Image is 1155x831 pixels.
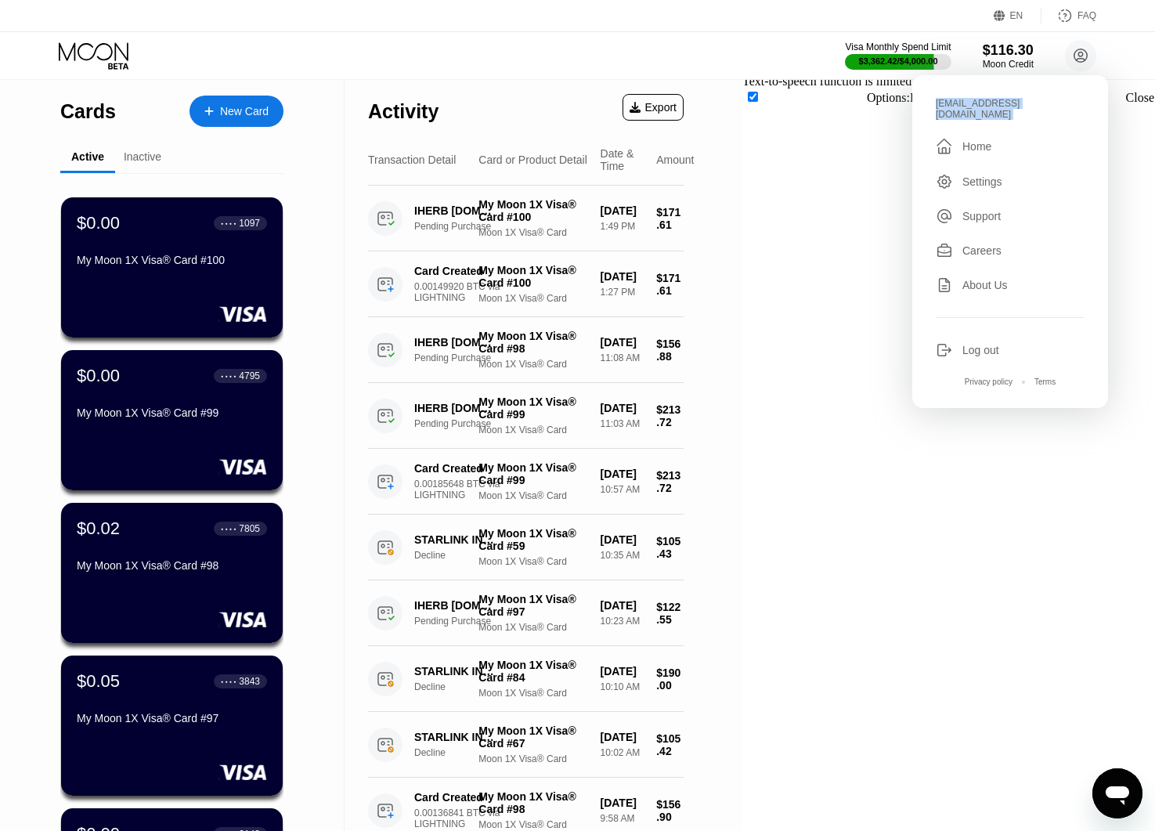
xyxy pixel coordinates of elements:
[478,622,587,633] div: Moon 1X Visa® Card
[414,681,503,692] div: Decline
[77,406,267,419] div: My Moon 1X Visa® Card #99
[221,679,236,684] div: ● ● ● ●
[414,336,496,349] div: IHERB [DOMAIN_NAME] ZwqUy [DOMAIN_NAME] US
[71,150,104,163] div: Active
[601,336,644,349] div: [DATE]
[601,221,644,232] div: 1:49 PM
[478,790,587,815] div: My Moon 1X Visa® Card #98
[936,137,953,156] div: 
[936,137,1085,156] div: Home
[748,92,758,102] input: Show Translator's button 3 second(s)
[478,293,587,304] div: Moon 1X Visa® Card
[60,100,116,123] div: Cards
[601,418,644,429] div: 11:03 AM
[656,272,684,297] div: $171.61
[478,819,587,830] div: Moon 1X Visa® Card
[124,150,161,163] div: Inactive
[414,402,496,414] div: IHERB [DOMAIN_NAME] JIlto [DOMAIN_NAME] US
[601,747,644,758] div: 10:02 AM
[414,550,503,561] div: Decline
[601,287,644,298] div: 1:27 PM
[478,227,587,238] div: Moon 1X Visa® Card
[239,370,260,381] div: 4795
[601,616,644,627] div: 10:23 AM
[656,403,684,428] div: $213.72
[478,753,587,764] div: Moon 1X Visa® Card
[983,42,1034,59] div: $116.30
[189,96,283,127] div: New Card
[601,270,644,283] div: [DATE]
[983,42,1034,70] div: $116.30Moon Credit
[368,712,684,778] div: STARLINK INTERNET Dublin 2 IEDeclineMy Moon 1X Visa® Card #67Moon 1X Visa® Card[DATE]10:02 AM$105.42
[962,244,1002,257] div: Careers
[414,665,496,677] div: STARLINK INTERNET [GEOGRAPHIC_DATA] IE
[656,535,684,560] div: $105.43
[414,204,496,217] div: IHERB [DOMAIN_NAME] sPXQp [DOMAIN_NAME] US
[936,276,1085,294] div: About Us
[478,154,587,166] div: Card or Product Detail
[368,317,684,383] div: IHERB [DOMAIN_NAME] ZwqUy [DOMAIN_NAME] USPending PurchaseMy Moon 1X Visa® Card #98Moon 1X Visa® ...
[478,359,587,370] div: Moon 1X Visa® Card
[478,724,587,750] div: My Moon 1X Visa® Card #67
[414,616,503,627] div: Pending Purchase
[414,221,503,232] div: Pending Purchase
[478,593,587,618] div: My Moon 1X Visa® Card #97
[414,479,503,500] div: 0.00185648 BTC via LIGHTNING
[601,468,644,480] div: [DATE]
[601,533,644,546] div: [DATE]
[656,154,694,166] div: Amount
[478,198,587,223] div: My Moon 1X Visa® Card #100
[478,556,587,567] div: Moon 1X Visa® Card
[936,341,1085,359] div: Log out
[656,667,684,692] div: $190.00
[478,330,587,355] div: My Moon 1X Visa® Card #98
[414,747,503,758] div: Decline
[656,469,684,494] div: $213.72
[601,204,644,217] div: [DATE]
[601,599,644,612] div: [DATE]
[845,42,951,52] div: Visa Monthly Spend Limit
[601,147,644,172] div: Date & Time
[601,484,644,495] div: 10:57 AM
[742,74,1155,89] div: Text-to-speech function is limited to 200 characters
[623,94,684,121] div: Export
[414,791,496,804] div: Card Created
[1010,10,1023,21] div: EN
[368,515,684,580] div: STARLINK INTERNET Dublin 2 IEDeclineMy Moon 1X Visa® Card #59Moon 1X Visa® Card[DATE]10:35 AM$105.43
[601,797,644,809] div: [DATE]
[601,665,644,677] div: [DATE]
[221,526,236,531] div: ● ● ● ●
[601,681,644,692] div: 10:10 AM
[1034,378,1056,386] div: Terms
[962,175,1002,188] div: Settings
[478,490,587,501] div: Moon 1X Visa® Card
[77,366,120,386] div: $0.00
[478,527,587,552] div: My Moon 1X Visa® Card #59
[859,56,938,66] div: $3,362.42 / $4,000.00
[61,656,283,796] div: $0.05● ● ● ●3843My Moon 1X Visa® Card #97
[845,42,951,70] div: Visa Monthly Spend Limit$3,362.42/$4,000.00
[994,8,1041,23] div: EN
[239,676,260,687] div: 3843
[478,461,587,486] div: My Moon 1X Visa® Card #99
[478,688,587,699] div: Moon 1X Visa® Card
[601,731,644,743] div: [DATE]
[414,599,496,612] div: IHERB [DOMAIN_NAME] vIAMF [DOMAIN_NAME] US
[61,197,283,338] div: $0.00● ● ● ●1097My Moon 1X Visa® Card #100
[962,279,1008,291] div: About Us
[220,105,269,118] div: New Card
[414,352,503,363] div: Pending Purchase
[239,218,260,229] div: 1097
[414,731,496,743] div: STARLINK INTERNET Dublin 2 IE
[414,281,503,303] div: 0.00149920 BTC via LIGHTNING
[962,140,991,153] div: Home
[414,462,496,475] div: Card Created
[936,208,1085,225] div: Support
[368,251,684,317] div: Card Created0.00149920 BTC via LIGHTNINGMy Moon 1X Visa® Card #100Moon 1X Visa® Card[DATE]1:27 PM...
[221,221,236,226] div: ● ● ● ●
[781,89,1125,106] td: : : :
[77,559,267,572] div: My Moon 1X Visa® Card #98
[77,712,267,724] div: My Moon 1X Visa® Card #97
